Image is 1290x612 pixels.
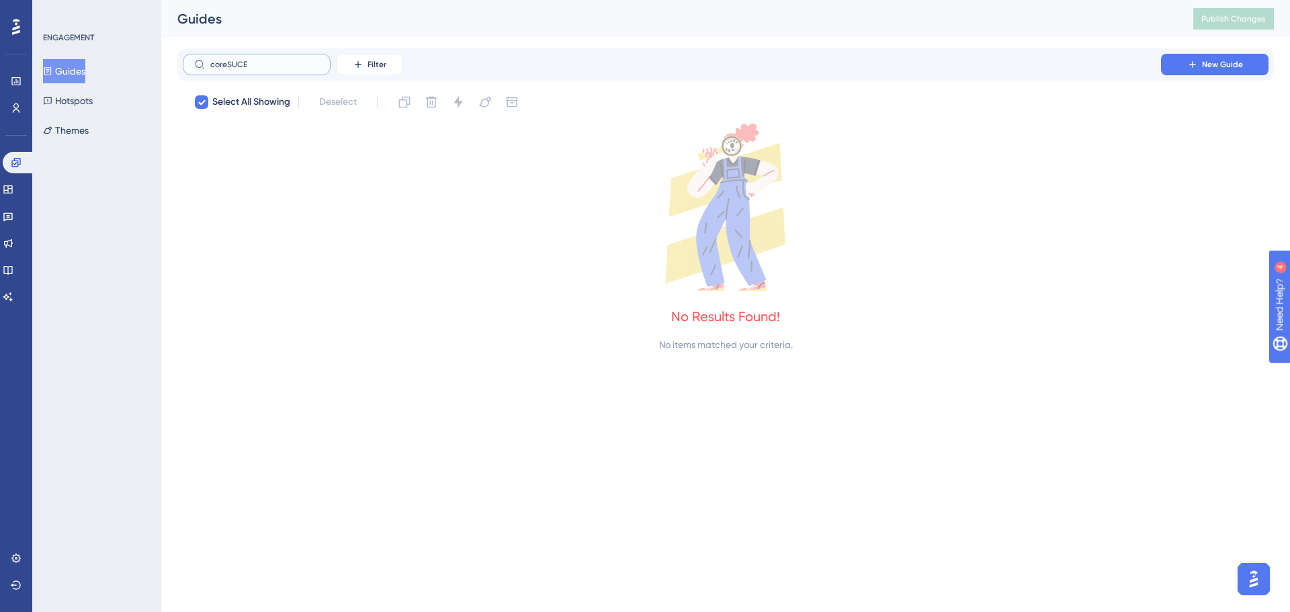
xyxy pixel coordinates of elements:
[671,307,780,326] div: No Results Found!
[1234,559,1274,599] iframe: UserGuiding AI Assistant Launcher
[659,337,793,353] div: No items matched your criteria.
[368,59,386,70] span: Filter
[319,94,357,110] span: Deselect
[32,3,84,19] span: Need Help?
[307,90,369,114] button: Deselect
[1161,54,1268,75] button: New Guide
[177,9,1160,28] div: Guides
[336,54,403,75] button: Filter
[1201,13,1266,24] span: Publish Changes
[43,118,89,142] button: Themes
[1193,8,1274,30] button: Publish Changes
[43,59,85,83] button: Guides
[43,32,94,43] div: ENGAGEMENT
[212,94,290,110] span: Select All Showing
[43,89,93,113] button: Hotspots
[1202,59,1243,70] span: New Guide
[93,7,97,17] div: 4
[210,60,319,69] input: Search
